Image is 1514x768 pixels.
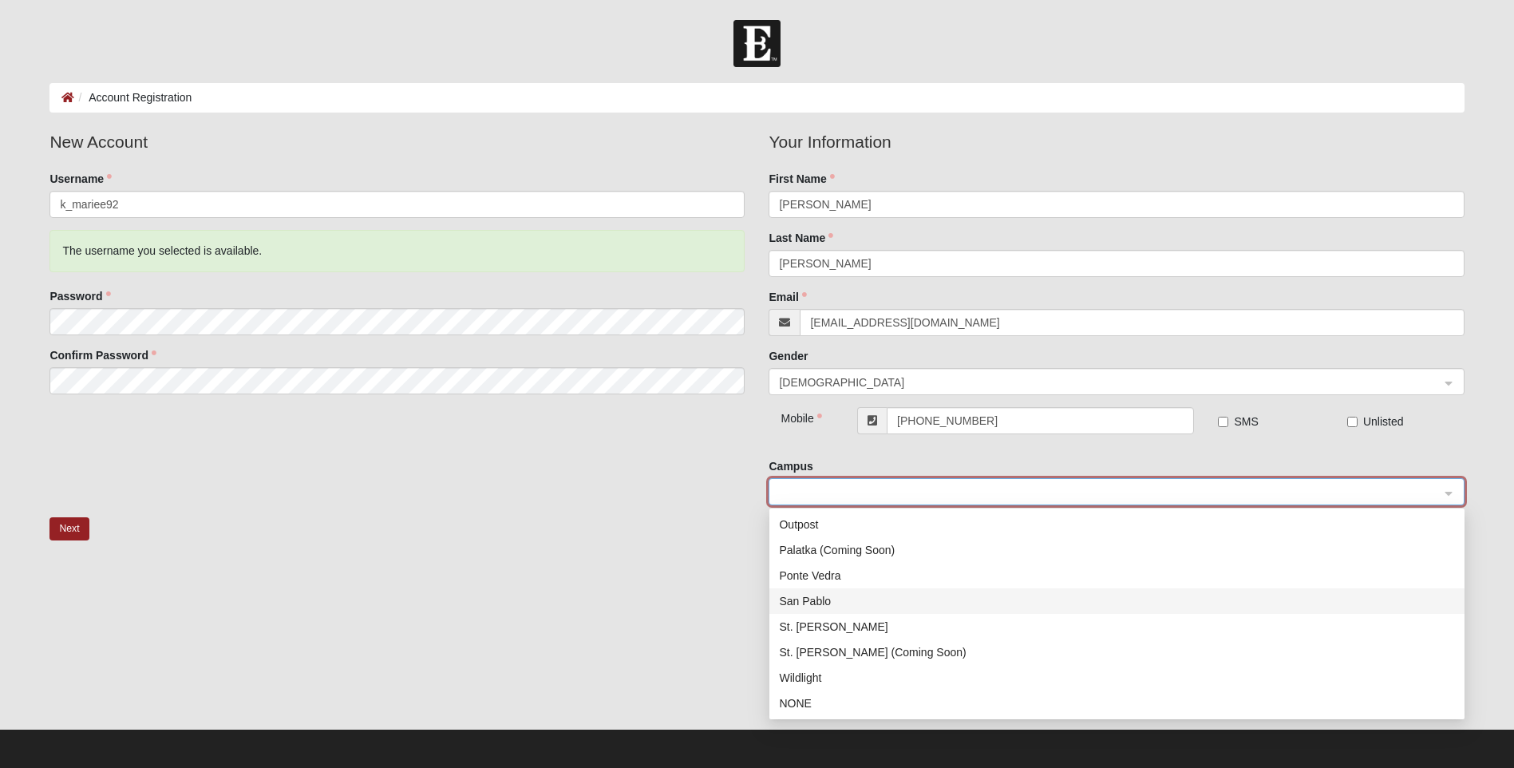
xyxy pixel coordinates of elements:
label: Email [769,289,806,305]
span: Unlisted [1363,415,1404,428]
span: Female [779,374,1439,391]
div: Ponte Vedra [769,563,1465,588]
div: Mobile [769,407,827,426]
div: Palatka (Coming Soon) [769,537,1465,563]
div: St. Augustine (Coming Soon) [769,639,1465,665]
label: Password [49,288,110,304]
label: Confirm Password [49,347,156,363]
legend: Your Information [769,129,1464,155]
legend: New Account [49,129,745,155]
label: Gender [769,348,808,364]
div: NONE [779,695,1455,712]
label: First Name [769,171,834,187]
li: Account Registration [74,89,192,106]
div: Wildlight [769,665,1465,691]
div: Outpost [779,516,1455,533]
label: Campus [769,458,812,474]
label: Username [49,171,112,187]
div: San Pablo [769,588,1465,614]
span: SMS [1234,415,1258,428]
div: NONE [769,691,1465,716]
div: Outpost [769,512,1465,537]
div: St. [PERSON_NAME] (Coming Soon) [779,643,1455,661]
div: San Pablo [779,592,1455,610]
div: Ponte Vedra [779,567,1455,584]
div: Wildlight [779,669,1455,687]
div: The username you selected is available. [49,230,745,272]
input: SMS [1218,417,1228,427]
div: Palatka (Coming Soon) [779,541,1455,559]
div: St. [PERSON_NAME] [779,618,1455,635]
button: Next [49,517,89,540]
div: St. Johns [769,614,1465,639]
label: Last Name [769,230,833,246]
img: Church of Eleven22 Logo [733,20,781,67]
input: Unlisted [1347,417,1358,427]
